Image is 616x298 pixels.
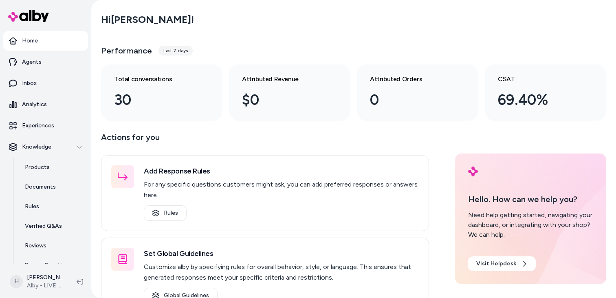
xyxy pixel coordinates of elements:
p: Rules [25,202,39,211]
p: Documents [25,183,56,191]
p: Analytics [22,100,47,109]
a: Agents [3,52,88,72]
p: [PERSON_NAME] [27,274,64,282]
h3: Total conversations [114,74,196,84]
a: Attributed Orders 0 [357,64,478,121]
p: Reviews [25,242,46,250]
p: Experiences [22,122,54,130]
img: alby Logo [468,167,478,176]
p: Inbox [22,79,37,87]
a: Visit Helpdesk [468,256,536,271]
h3: Attributed Revenue [242,74,324,84]
a: Attributed Revenue $0 [229,64,350,121]
p: Home [22,37,38,45]
div: Last 7 days [158,46,193,56]
a: Documents [17,177,88,197]
div: $0 [242,89,324,111]
p: Hello. How can we help you? [468,193,593,205]
a: Rules [17,197,88,216]
a: Experiences [3,116,88,136]
p: Survey Questions [25,261,72,269]
h3: Add Response Rules [144,165,419,177]
a: Rules [144,205,187,221]
p: Products [25,163,50,171]
a: Home [3,31,88,51]
h3: CSAT [498,74,580,84]
h3: Performance [101,45,152,56]
p: Verified Q&As [25,222,62,230]
p: Agents [22,58,42,66]
button: Knowledge [3,137,88,157]
a: Inbox [3,73,88,93]
h3: Attributed Orders [370,74,452,84]
a: Verified Q&As [17,216,88,236]
a: Total conversations 30 [101,64,222,121]
a: Survey Questions [17,256,88,275]
div: 30 [114,89,196,111]
h3: Set Global Guidelines [144,248,419,259]
a: Analytics [3,95,88,114]
div: 0 [370,89,452,111]
div: 69.40% [498,89,580,111]
div: Need help getting started, navigating your dashboard, or integrating with your shop? We can help. [468,210,593,240]
img: alby Logo [8,10,49,22]
a: Products [17,158,88,177]
p: Actions for you [101,131,429,150]
p: Knowledge [22,143,51,151]
a: CSAT 69.40% [485,64,606,121]
p: For any specific questions customers might ask, you can add preferred responses or answers here. [144,179,419,200]
a: Reviews [17,236,88,256]
span: H [10,275,23,288]
h2: Hi [PERSON_NAME] ! [101,13,194,26]
span: Alby - LIVE on [DOMAIN_NAME] [27,282,64,290]
p: Customize alby by specifying rules for overall behavior, style, or language. This ensures that ge... [144,262,419,283]
button: H[PERSON_NAME]Alby - LIVE on [DOMAIN_NAME] [5,269,70,295]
